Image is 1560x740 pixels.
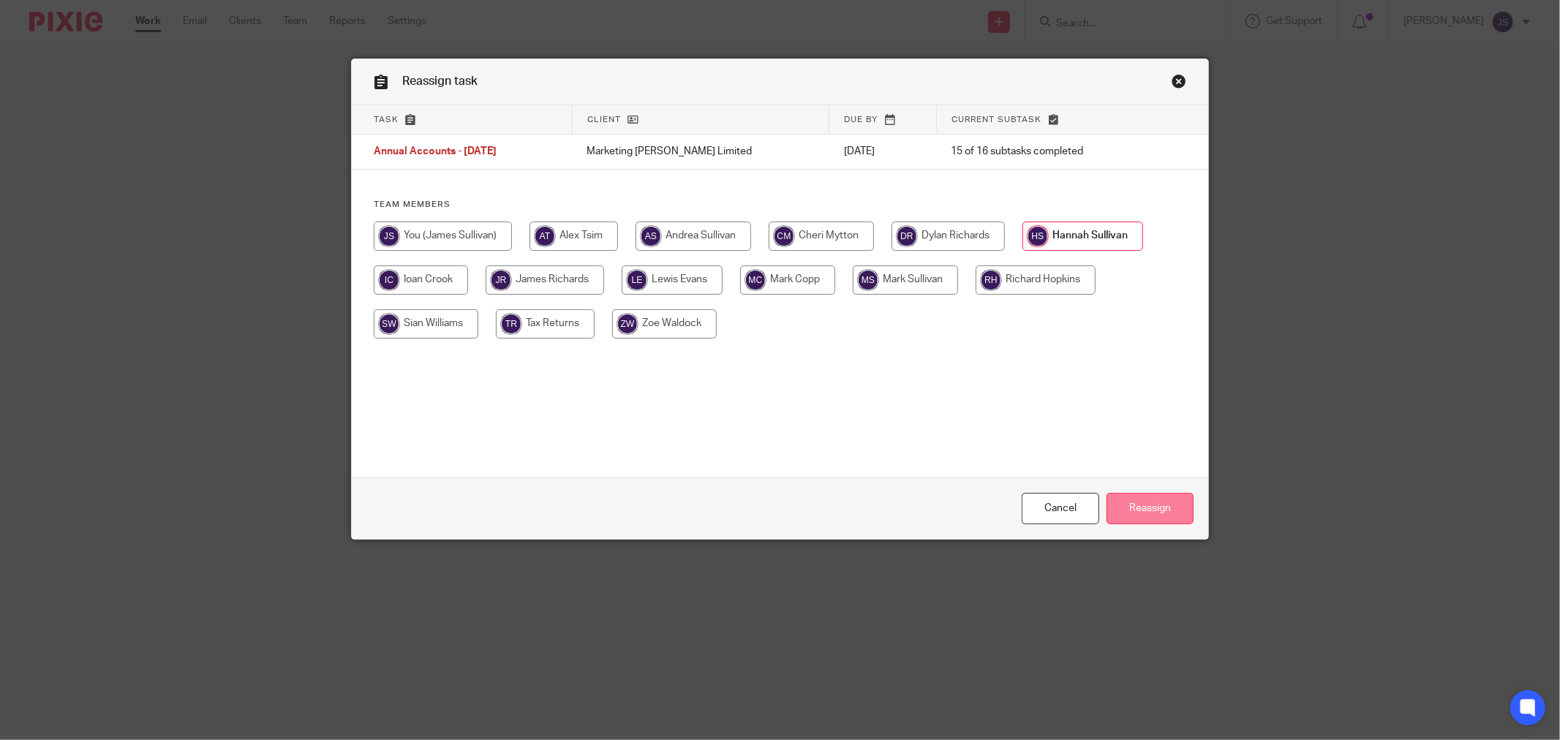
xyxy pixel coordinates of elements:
[844,116,878,124] span: Due by
[374,199,1186,211] h4: Team members
[1022,493,1099,524] a: Close this dialog window
[952,116,1041,124] span: Current subtask
[587,144,815,159] p: Marketing [PERSON_NAME] Limited
[1172,74,1186,94] a: Close this dialog window
[402,75,478,87] span: Reassign task
[374,116,399,124] span: Task
[587,116,621,124] span: Client
[374,147,497,157] span: Annual Accounts - [DATE]
[844,144,922,159] p: [DATE]
[937,135,1150,170] td: 15 of 16 subtasks completed
[1107,493,1194,524] input: Reassign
